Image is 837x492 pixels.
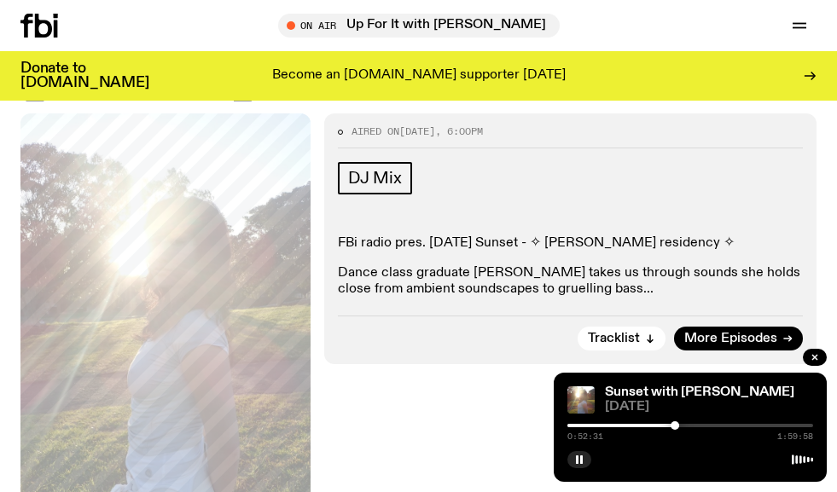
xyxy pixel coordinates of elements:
span: Aired on [352,124,399,138]
a: DJ Mix [338,162,412,194]
span: 0:52:31 [567,432,603,441]
span: [DATE] [605,401,813,414]
span: More Episodes [684,333,777,345]
span: [DATE] [20,36,254,105]
button: Tracklist [578,327,666,350]
a: More Episodes [674,327,803,350]
h3: Donate to [DOMAIN_NAME] [20,61,149,90]
p: Become an [DOMAIN_NAME] supporter [DATE] [272,68,566,84]
span: 1:59:58 [777,432,813,441]
p: FBi radio pres. [DATE] Sunset - ✧ [PERSON_NAME] residency ✧ [338,235,803,252]
p: Dance class graduate [PERSON_NAME] takes us through sounds she holds close from ambient soundscap... [338,265,803,298]
span: [DATE] [399,124,435,138]
button: On AirUp For It with [PERSON_NAME] [278,14,560,38]
a: Sunset with [PERSON_NAME] [605,385,794,399]
span: Tracklist [588,333,640,345]
span: , 6:00pm [435,124,483,138]
span: DJ Mix [348,169,402,188]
